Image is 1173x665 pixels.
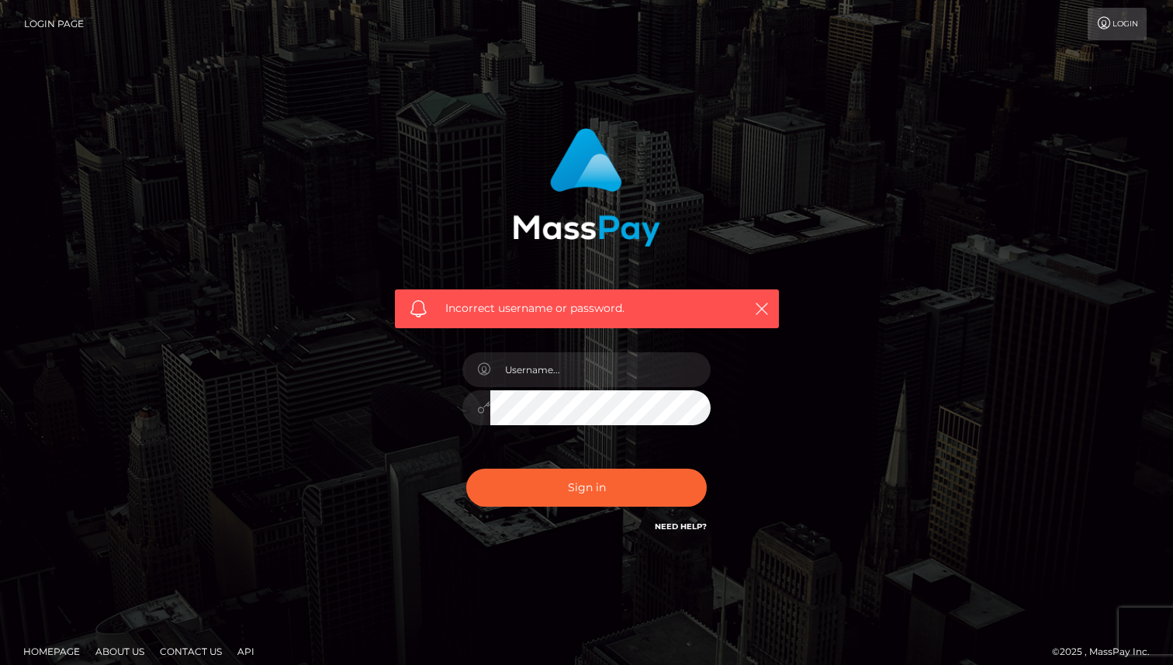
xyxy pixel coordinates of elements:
span: Incorrect username or password. [445,300,728,317]
a: Login [1088,8,1147,40]
a: Homepage [17,639,86,663]
a: Login Page [24,8,84,40]
a: Need Help? [655,521,707,532]
div: © 2025 , MassPay Inc. [1052,643,1161,660]
input: Username... [490,352,711,387]
img: MassPay Login [513,128,660,247]
a: API [231,639,261,663]
a: Contact Us [154,639,228,663]
button: Sign in [466,469,707,507]
a: About Us [89,639,151,663]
